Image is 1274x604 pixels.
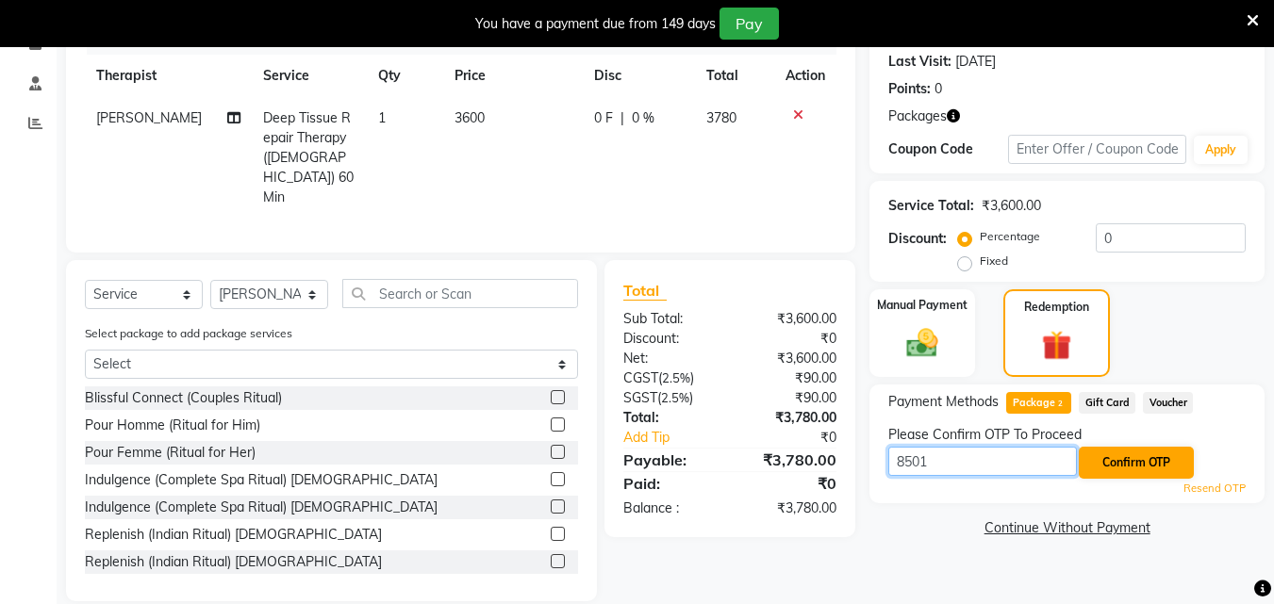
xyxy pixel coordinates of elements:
[632,108,654,128] span: 0 %
[897,325,948,361] img: _cash.svg
[475,14,716,34] div: You have a payment due from 149 days
[730,449,851,471] div: ₹3,780.00
[609,408,730,428] div: Total:
[873,518,1261,538] a: Continue Without Payment
[609,309,730,329] div: Sub Total:
[1024,299,1089,316] label: Redemption
[623,369,658,386] span: CGST
[730,408,851,428] div: ₹3,780.00
[877,297,968,314] label: Manual Payment
[1033,327,1081,364] img: _gift.svg
[609,329,730,349] div: Discount:
[1079,447,1194,479] button: Confirm OTP
[342,279,578,308] input: Search or Scan
[980,228,1040,245] label: Percentage
[1008,135,1186,164] input: Enter Offer / Coupon Code
[609,449,730,471] div: Payable:
[609,428,750,448] a: Add Tip
[730,349,851,368] div: ₹3,600.00
[888,196,974,216] div: Service Total:
[609,388,730,408] div: ( )
[85,416,260,435] div: Pour Homme (Ritual for Him)
[1006,392,1071,414] span: Package
[980,253,1008,269] label: Fixed
[730,472,851,495] div: ₹0
[720,8,779,40] button: Pay
[730,368,851,388] div: ₹90.00
[706,109,736,126] span: 3780
[661,390,689,405] span: 2.5%
[85,325,292,342] label: Select package to add package services
[583,55,695,97] th: Disc
[1183,481,1246,497] a: Resend OTP
[85,525,382,545] div: Replenish (Indian Ritual) [DEMOGRAPHIC_DATA]
[1055,399,1066,410] span: 2
[620,108,624,128] span: |
[888,447,1077,476] input: Enter OTP
[594,108,613,128] span: 0 F
[609,498,730,518] div: Balance :
[85,388,282,408] div: Blissful Connect (Couples Ritual)
[623,281,667,301] span: Total
[85,443,256,463] div: Pour Femme (Ritual for Her)
[85,55,252,97] th: Therapist
[443,55,583,97] th: Price
[730,309,851,329] div: ₹3,600.00
[85,498,438,517] div: Indulgence (Complete Spa Ritual) [DEMOGRAPHIC_DATA]
[96,109,202,126] span: [PERSON_NAME]
[623,389,657,406] span: SGST
[695,55,775,97] th: Total
[888,52,951,72] div: Last Visit:
[609,349,730,368] div: Net:
[455,109,485,126] span: 3600
[662,370,690,385] span: 2.5%
[730,388,851,408] div: ₹90.00
[888,139,1007,159] div: Coupon Code
[85,470,438,490] div: Indulgence (Complete Spa Ritual) [DEMOGRAPHIC_DATA]
[263,109,354,205] span: Deep Tissue Repair Therapy([DEMOGRAPHIC_DATA]) 60 Min
[85,552,382,572] div: Replenish (Indian Ritual) [DEMOGRAPHIC_DATA]
[609,368,730,388] div: ( )
[888,106,947,126] span: Packages
[609,472,730,495] div: Paid:
[888,392,999,412] span: Payment Methods
[730,498,851,518] div: ₹3,780.00
[730,329,851,349] div: ₹0
[982,196,1041,216] div: ₹3,600.00
[955,52,996,72] div: [DATE]
[935,79,942,99] div: 0
[888,79,931,99] div: Points:
[1194,136,1248,164] button: Apply
[751,428,852,448] div: ₹0
[774,55,836,97] th: Action
[367,55,443,97] th: Qty
[888,425,1246,445] div: Please Confirm OTP To Proceed
[378,109,386,126] span: 1
[888,229,947,249] div: Discount:
[1079,392,1135,414] span: Gift Card
[1143,392,1193,414] span: Voucher
[252,55,367,97] th: Service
